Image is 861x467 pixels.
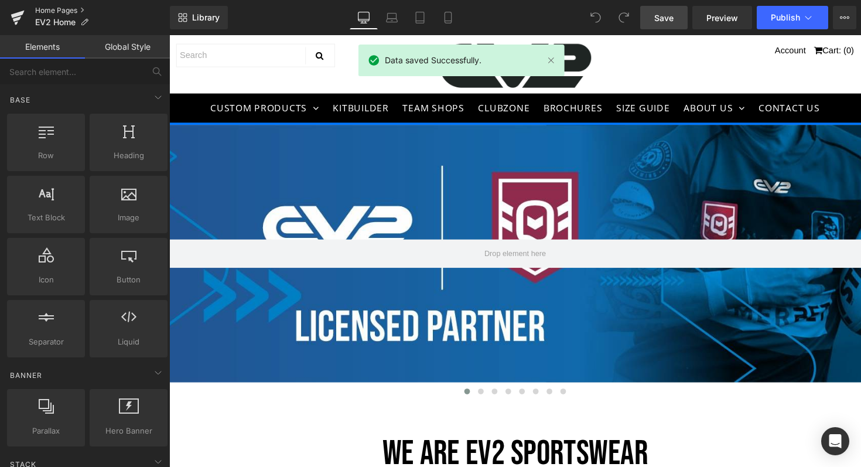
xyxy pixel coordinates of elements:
[233,60,308,89] a: TEAM SHOPS
[452,60,519,89] a: SIZE GUIDE
[8,9,169,32] input: Search
[93,274,164,286] span: Button
[162,60,231,89] a: KITBUILDER
[93,212,164,224] span: Image
[706,12,738,24] span: Preview
[654,12,674,24] span: Save
[378,60,450,89] a: BROCHURES
[9,94,32,105] span: Base
[598,60,672,89] a: CONTACT US
[93,425,164,437] span: Hero Banner
[612,6,635,29] button: Redo
[11,212,81,224] span: Text Block
[11,336,81,348] span: Separator
[11,149,81,162] span: Row
[693,11,698,21] span: 0
[757,6,828,29] button: Publish
[434,6,462,29] a: Mobile
[350,6,378,29] a: Desktop
[833,6,856,29] button: More
[93,149,164,162] span: Heading
[277,9,432,54] img: EV2_Sportswear_PNG_-_black_b7758ed1-cc82-4353-842c-9837ded2ccd3_600x.png
[35,6,170,15] a: Home Pages
[620,11,652,21] a: Account
[378,6,406,29] a: Laptop
[11,425,81,437] span: Parallax
[821,427,849,455] div: Open Intercom Messenger
[385,54,481,67] span: Data saved Successfully.
[35,18,76,27] span: EV2 Home
[11,274,81,286] span: Icon
[521,60,596,89] a: ABOUT US
[85,35,170,59] a: Global Style
[170,6,228,29] a: New Library
[192,12,220,23] span: Library
[692,6,752,29] a: Preview
[661,11,702,21] a: Cart: (0)
[93,336,164,348] span: Liquid
[310,60,375,89] a: CLUBZONE
[9,370,43,381] span: Banner
[584,6,607,29] button: Undo
[36,60,159,89] a: CUSTOM PRODUCTS
[406,6,434,29] a: Tablet
[771,13,800,22] span: Publish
